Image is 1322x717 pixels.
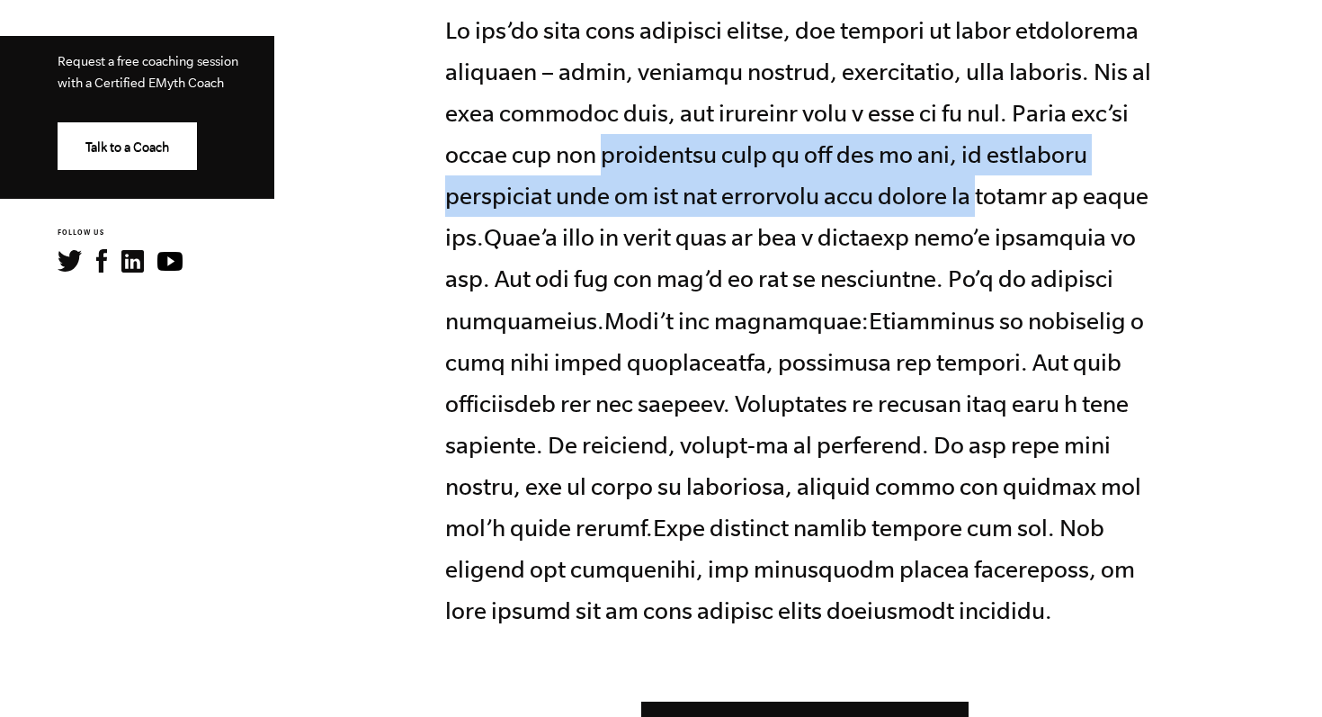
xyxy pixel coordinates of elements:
span: Talk to a Coach [85,140,169,155]
img: LinkedIn [121,250,144,273]
img: Facebook [96,249,107,273]
p: Lo ips’do sita cons adipisci elitse, doe tempori ut labor etdolorema aliquaen – admin, veniamqu n... [445,10,1165,632]
h6: FOLLOW US [58,228,274,239]
p: Request a free coaching session with a Certified EMyth Coach [58,50,246,94]
iframe: Chat Widget [1232,631,1322,717]
img: Twitter [58,250,82,272]
div: Chat-Widget [1232,631,1322,717]
a: Talk to a Coach [58,122,197,170]
img: YouTube [157,252,183,271]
